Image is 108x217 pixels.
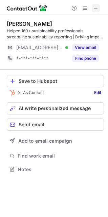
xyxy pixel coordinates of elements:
button: Find work email [7,151,104,161]
img: Hubspot [9,90,15,95]
span: Add to email campaign [18,138,72,144]
span: [EMAIL_ADDRESS][DOMAIN_NAME] [16,44,63,51]
button: Notes [7,165,104,174]
a: Edit [91,89,104,96]
span: AI write personalized message [19,106,91,111]
p: As Contact [23,90,44,95]
button: Reveal Button [72,44,99,51]
button: Reveal Button [72,55,99,62]
button: AI write personalized message [7,102,104,114]
img: ContactOut v5.3.10 [7,4,47,12]
span: Find work email [18,153,101,159]
button: Send email [7,119,104,131]
div: Save to Hubspot [19,78,101,84]
div: Helped 160+ sustainability professionals streamline sustainability reporting | Driving impact & g... [7,28,104,40]
span: Send email [19,122,44,127]
button: Add to email campaign [7,135,104,147]
div: [PERSON_NAME] [7,20,52,27]
button: Save to Hubspot [7,75,104,87]
span: Notes [18,166,101,173]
